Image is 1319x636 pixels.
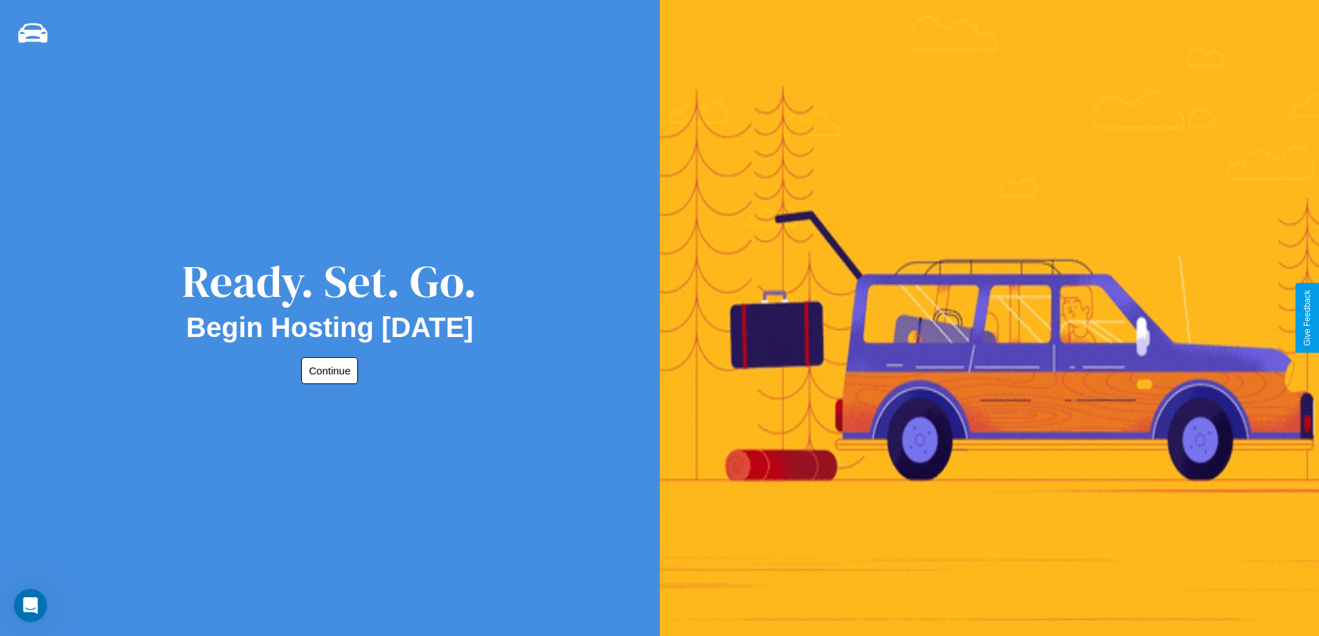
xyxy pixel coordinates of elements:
div: Ready. Set. Go. [182,251,477,312]
button: Continue [301,357,358,384]
div: Give Feedback [1302,290,1312,346]
h2: Begin Hosting [DATE] [186,312,474,343]
iframe: Intercom live chat [14,589,47,622]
